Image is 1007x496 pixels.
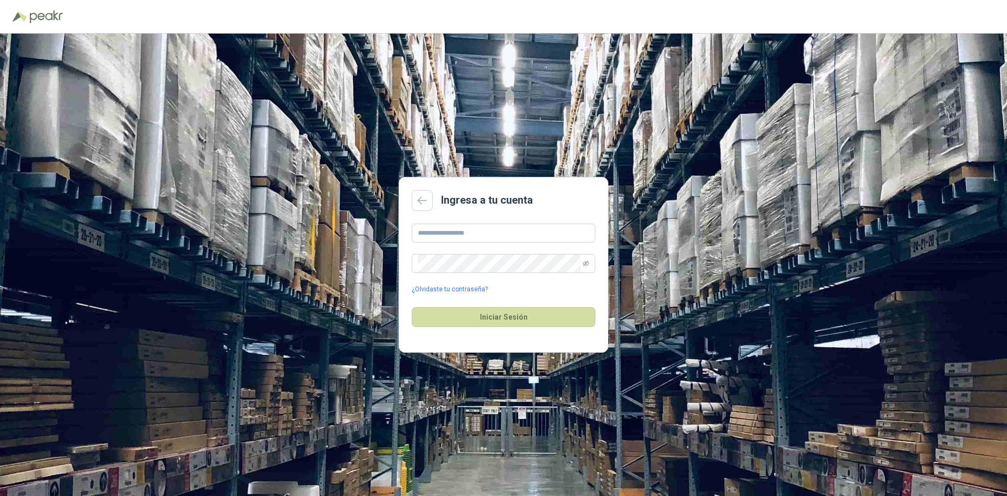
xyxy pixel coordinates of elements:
h2: Ingresa a tu cuenta [441,192,533,208]
span: eye-invisible [583,260,589,267]
button: Iniciar Sesión [412,307,595,327]
img: Peakr [29,10,63,23]
a: ¿Olvidaste tu contraseña? [412,284,488,294]
img: Logo [13,12,27,22]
